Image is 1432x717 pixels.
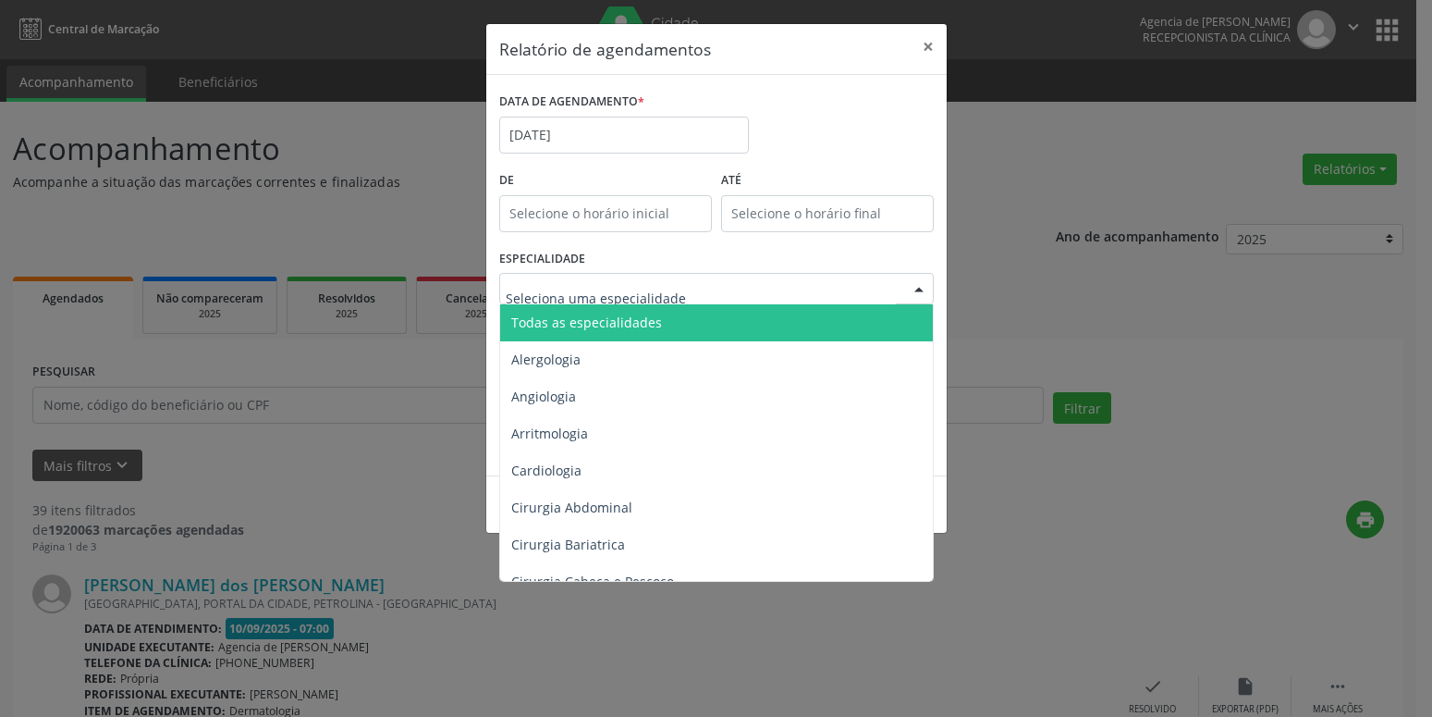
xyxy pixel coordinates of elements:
[499,117,749,154] input: Selecione uma data ou intervalo
[511,573,674,590] span: Cirurgia Cabeça e Pescoço
[511,462,581,479] span: Cardiologia
[721,195,934,232] input: Selecione o horário final
[499,167,712,195] label: De
[511,351,581,368] span: Alergologia
[499,245,585,274] label: ESPECIALIDADE
[506,279,896,316] input: Seleciona uma especialidade
[499,37,711,61] h5: Relatório de agendamentos
[499,195,712,232] input: Selecione o horário inicial
[511,499,632,516] span: Cirurgia Abdominal
[511,314,662,331] span: Todas as especialidades
[511,388,576,405] span: Angiologia
[499,88,644,117] label: DATA DE AGENDAMENTO
[511,536,625,553] span: Cirurgia Bariatrica
[910,24,947,69] button: Close
[511,425,588,442] span: Arritmologia
[721,167,934,195] label: ATÉ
